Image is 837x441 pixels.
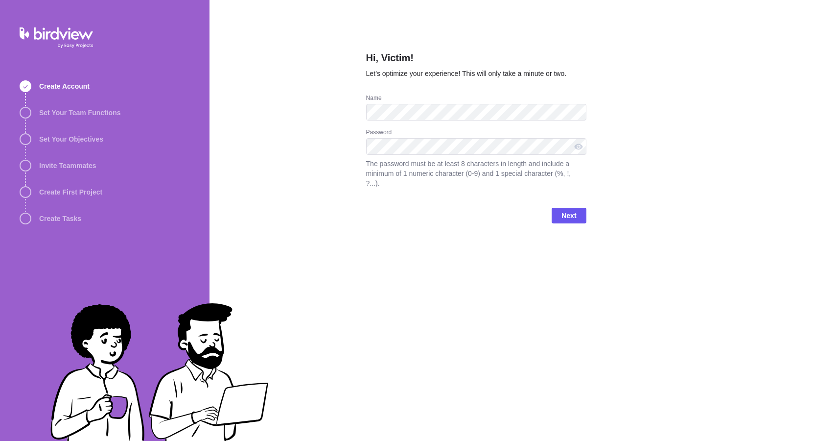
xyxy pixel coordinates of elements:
span: Next [561,210,576,221]
span: Create Account [39,81,90,91]
span: Invite Teammates [39,161,96,171]
span: Set Your Objectives [39,134,103,144]
span: Set Your Team Functions [39,108,120,118]
span: Create Tasks [39,214,81,223]
h2: Hi, Victim! [366,51,586,69]
div: Name [366,94,586,104]
span: The password must be at least 8 characters in length and include a minimum of 1 numeric character... [366,159,586,188]
div: Password [366,128,586,138]
span: Next [552,208,586,223]
span: Let’s optimize your experience! This will only take a minute or two. [366,70,567,77]
span: Create First Project [39,187,102,197]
